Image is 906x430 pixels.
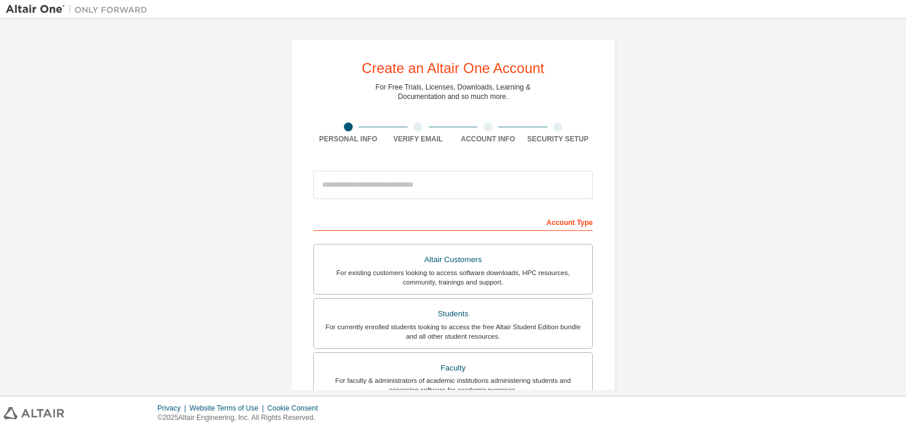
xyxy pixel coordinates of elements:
[4,407,64,419] img: altair_logo.svg
[321,252,585,268] div: Altair Customers
[321,268,585,287] div: For existing customers looking to access software downloads, HPC resources, community, trainings ...
[321,360,585,376] div: Faculty
[313,212,593,231] div: Account Type
[313,134,383,144] div: Personal Info
[189,403,267,413] div: Website Terms of Use
[267,403,324,413] div: Cookie Consent
[362,61,544,75] div: Create an Altair One Account
[157,413,325,423] p: © 2025 Altair Engineering, Inc. All Rights Reserved.
[321,306,585,322] div: Students
[157,403,189,413] div: Privacy
[6,4,153,15] img: Altair One
[523,134,593,144] div: Security Setup
[383,134,454,144] div: Verify Email
[321,322,585,341] div: For currently enrolled students looking to access the free Altair Student Edition bundle and all ...
[453,134,523,144] div: Account Info
[321,376,585,395] div: For faculty & administrators of academic institutions administering students and accessing softwa...
[376,82,531,101] div: For Free Trials, Licenses, Downloads, Learning & Documentation and so much more.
